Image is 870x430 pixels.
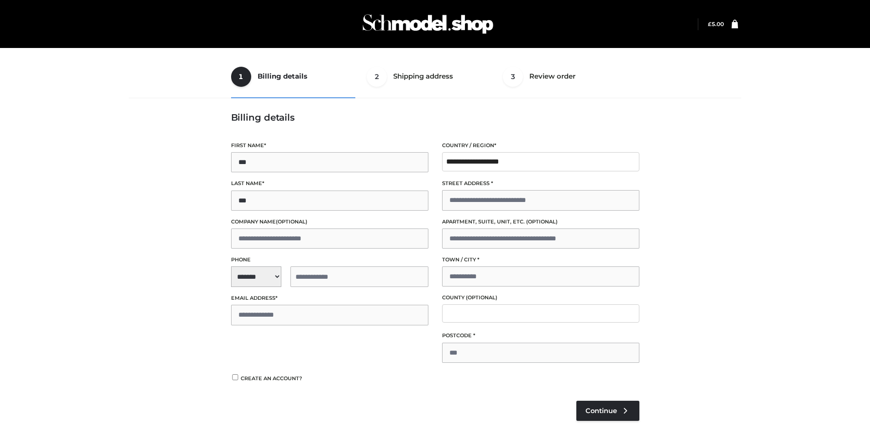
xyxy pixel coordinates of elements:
[241,375,302,382] span: Create an account?
[585,407,617,415] span: Continue
[231,218,428,226] label: Company name
[231,112,639,123] h3: Billing details
[442,218,639,226] label: Apartment, suite, unit, etc.
[231,179,428,188] label: Last name
[442,331,639,340] label: Postcode
[708,21,724,27] a: £5.00
[526,218,558,225] span: (optional)
[231,141,428,150] label: First name
[466,294,497,301] span: (optional)
[359,6,496,42] img: Schmodel Admin 964
[576,401,639,421] a: Continue
[442,141,639,150] label: Country / Region
[708,21,724,27] bdi: 5.00
[708,21,712,27] span: £
[231,374,239,380] input: Create an account?
[442,255,639,264] label: Town / City
[442,293,639,302] label: County
[276,218,307,225] span: (optional)
[442,179,639,188] label: Street address
[231,255,428,264] label: Phone
[231,294,428,303] label: Email address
